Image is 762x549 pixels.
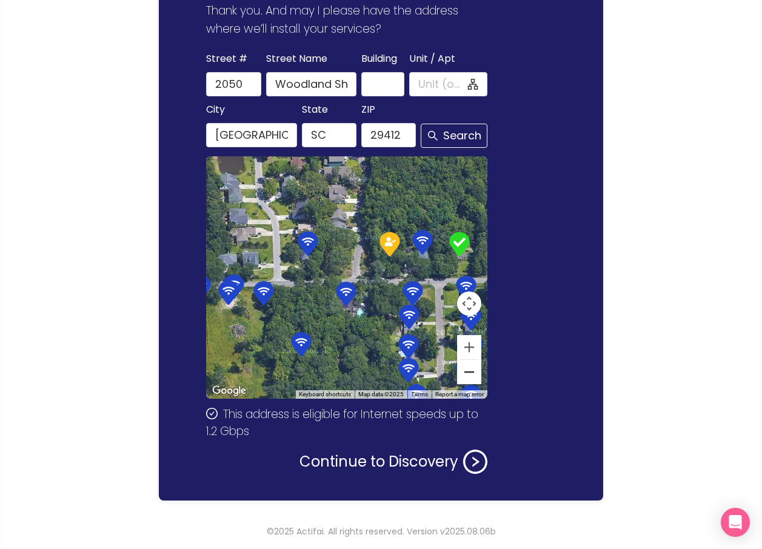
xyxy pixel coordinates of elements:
span: Street Name [266,50,327,67]
span: City [206,101,225,118]
img: Google [209,383,249,399]
p: Thank you. And may I please have the address where we’ll install your services? [206,2,492,38]
span: Street # [206,50,247,67]
input: Charleston [206,123,296,147]
span: apartment [467,79,478,90]
a: Terms [411,391,428,398]
input: SC [302,123,356,147]
input: 29412 [361,123,416,147]
input: 2050 [206,72,261,96]
a: Open this area in Google Maps (opens a new window) [209,383,249,399]
button: Search [421,124,487,148]
span: check-circle [206,408,218,419]
span: Unit / Apt [409,50,455,67]
button: Keyboard shortcuts [299,390,351,399]
input: Woodland Shores Rd [266,72,356,96]
button: Map camera controls [457,291,481,316]
span: This address is eligible for Internet speeds up to 1.2 Gbps [206,406,478,439]
button: Continue to Discovery [299,450,487,474]
div: Open Intercom Messenger [721,508,750,537]
a: Report a map error [435,391,484,398]
button: Zoom in [457,335,481,359]
input: Unit (optional) [418,76,466,93]
span: Building [361,50,397,67]
span: Map data ©2025 [358,391,404,398]
span: State [302,101,328,118]
button: Zoom out [457,360,481,384]
span: ZIP [361,101,375,118]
